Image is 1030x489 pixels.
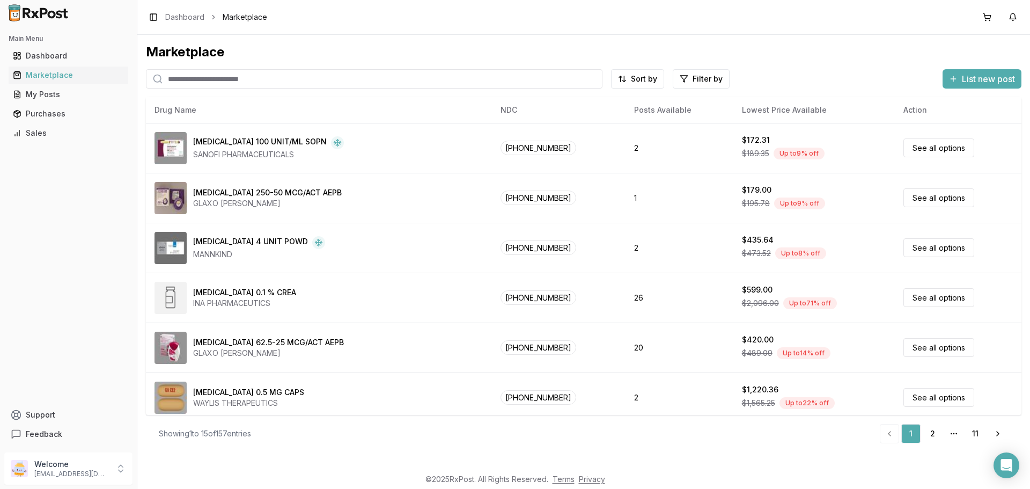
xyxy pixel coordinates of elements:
span: $195.78 [742,198,770,209]
td: 2 [626,373,733,422]
div: [MEDICAL_DATA] 250-50 MCG/ACT AEPB [193,187,342,198]
div: [MEDICAL_DATA] 62.5-25 MCG/ACT AEPB [193,337,344,348]
img: RxPost Logo [4,4,73,21]
th: Posts Available [626,97,733,123]
td: 26 [626,273,733,323]
div: Purchases [13,108,124,119]
div: [MEDICAL_DATA] 0.1 % CREA [193,287,296,298]
div: Dashboard [13,50,124,61]
div: $420.00 [742,334,774,345]
span: $2,096.00 [742,298,779,309]
div: $599.00 [742,284,772,295]
a: Marketplace [9,65,128,85]
button: Feedback [4,425,133,444]
th: Drug Name [146,97,492,123]
span: Feedback [26,429,62,440]
a: Purchases [9,104,128,123]
p: Welcome [34,459,109,470]
img: Avodart 0.5 MG CAPS [154,382,187,414]
a: 11 [966,424,985,443]
div: GLAXO [PERSON_NAME] [193,348,344,359]
button: Support [4,405,133,425]
th: Lowest Price Available [733,97,895,123]
a: Go to next page [987,424,1009,443]
a: See all options [903,238,974,257]
button: Purchases [4,105,133,122]
span: [PHONE_NUMBER] [501,141,576,155]
div: Up to 22 % off [779,397,835,409]
img: Afrezza 4 UNIT POWD [154,232,187,264]
img: Anoro Ellipta 62.5-25 MCG/ACT AEPB [154,332,187,364]
a: Terms [553,475,575,484]
span: Filter by [693,74,723,84]
a: List new post [943,75,1021,85]
div: My Posts [13,89,124,100]
div: $179.00 [742,185,771,195]
span: $489.09 [742,348,772,359]
a: Dashboard [165,12,204,23]
a: See all options [903,138,974,157]
div: $1,220.36 [742,384,778,395]
span: List new post [962,72,1015,85]
a: Privacy [579,475,605,484]
div: Up to 9 % off [774,198,825,209]
div: Marketplace [146,43,1021,61]
button: Marketplace [4,67,133,84]
a: Dashboard [9,46,128,65]
span: $1,565.25 [742,398,775,408]
th: NDC [492,97,626,123]
span: [PHONE_NUMBER] [501,191,576,205]
div: [MEDICAL_DATA] 100 UNIT/ML SOPN [193,136,327,149]
a: See all options [903,188,974,207]
div: SANOFI PHARMACEUTICALS [193,149,344,160]
div: Open Intercom Messenger [994,452,1019,478]
a: Sales [9,123,128,143]
button: My Posts [4,86,133,103]
div: GLAXO [PERSON_NAME] [193,198,342,209]
div: Up to 71 % off [783,297,837,309]
a: See all options [903,388,974,407]
a: 2 [923,424,942,443]
div: WAYLIS THERAPEUTICS [193,398,304,408]
div: Up to 14 % off [777,347,830,359]
nav: pagination [880,424,1009,443]
a: My Posts [9,85,128,104]
div: INA PHARMACEUTICS [193,298,296,309]
th: Action [895,97,1021,123]
img: User avatar [11,460,28,477]
a: See all options [903,338,974,357]
td: 1 [626,173,733,223]
span: $189.35 [742,148,769,159]
p: [EMAIL_ADDRESS][DOMAIN_NAME] [34,470,109,478]
div: Sales [13,128,124,138]
div: MANNKIND [193,249,325,260]
div: $172.31 [742,135,770,145]
button: List new post [943,69,1021,89]
div: $435.64 [742,235,774,245]
span: $473.52 [742,248,771,259]
nav: breadcrumb [165,12,267,23]
img: Amcinonide 0.1 % CREA [154,282,187,314]
div: Up to 8 % off [775,247,826,259]
div: [MEDICAL_DATA] 4 UNIT POWD [193,236,308,249]
span: [PHONE_NUMBER] [501,240,576,255]
button: Filter by [673,69,730,89]
div: [MEDICAL_DATA] 0.5 MG CAPS [193,387,304,398]
img: Advair Diskus 250-50 MCG/ACT AEPB [154,182,187,214]
td: 20 [626,323,733,373]
a: See all options [903,288,974,307]
h2: Main Menu [9,34,128,43]
span: [PHONE_NUMBER] [501,340,576,355]
span: [PHONE_NUMBER] [501,290,576,305]
button: Sales [4,125,133,142]
span: [PHONE_NUMBER] [501,390,576,405]
div: Marketplace [13,70,124,81]
button: Dashboard [4,47,133,64]
div: Up to 9 % off [774,148,825,159]
span: Sort by [631,74,657,84]
span: Marketplace [223,12,267,23]
div: Showing 1 to 15 of 157 entries [159,428,251,439]
td: 2 [626,123,733,173]
img: Admelog SoloStar 100 UNIT/ML SOPN [154,132,187,164]
a: 1 [901,424,921,443]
